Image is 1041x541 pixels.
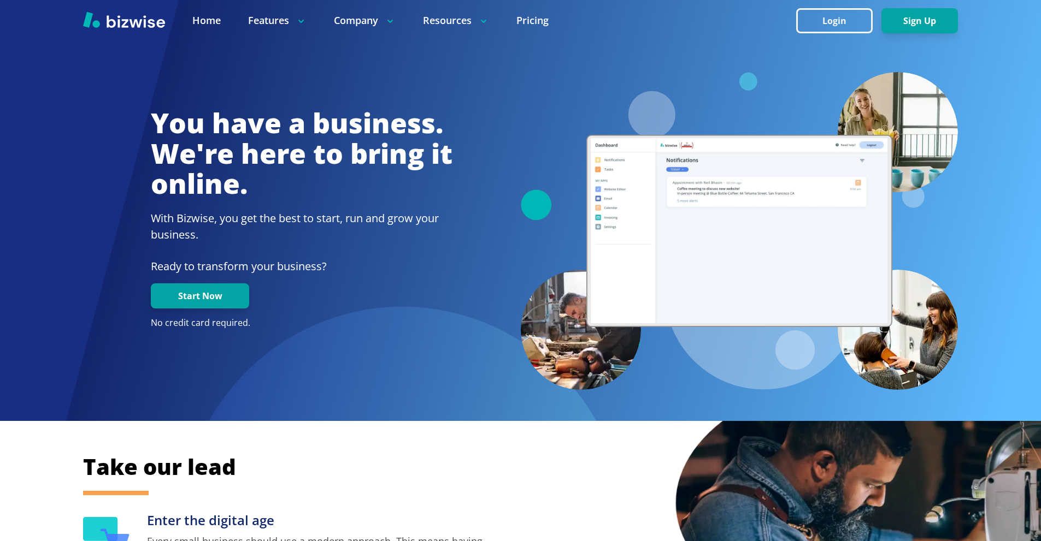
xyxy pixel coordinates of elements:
[83,452,903,481] h2: Take our lead
[796,8,873,33] button: Login
[151,108,452,199] h1: You have a business. We're here to bring it online.
[83,11,165,28] img: Bizwise Logo
[248,14,307,27] p: Features
[881,8,958,33] button: Sign Up
[881,16,958,26] a: Sign Up
[151,283,249,308] button: Start Now
[151,258,452,275] p: Ready to transform your business?
[796,16,881,26] a: Login
[192,14,221,27] a: Home
[334,14,396,27] p: Company
[151,317,452,329] p: No credit card required.
[147,512,493,530] h3: Enter the digital age
[151,210,452,243] h2: With Bizwise, you get the best to start, run and grow your business.
[516,14,549,27] a: Pricing
[423,14,489,27] p: Resources
[151,291,249,301] a: Start Now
